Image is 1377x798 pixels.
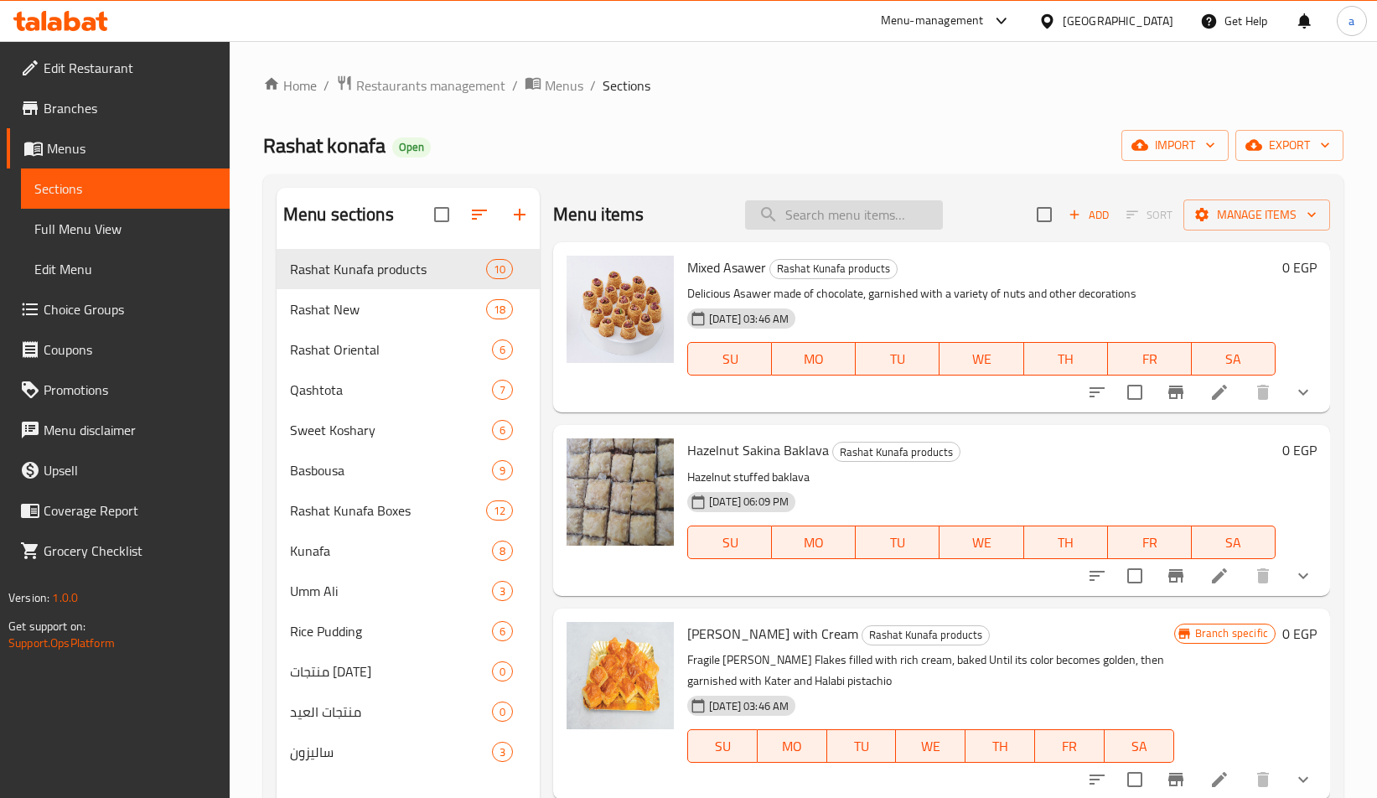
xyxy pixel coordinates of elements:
button: MO [772,342,856,376]
span: [DATE] 06:09 PM [702,494,795,510]
button: SA [1192,526,1276,559]
button: Add [1062,202,1116,228]
button: delete [1243,372,1283,412]
div: Menu-management [881,11,984,31]
button: MO [772,526,856,559]
span: WE [903,734,959,759]
span: Hazelnut Sakina Baklava [687,438,829,463]
span: TU [834,734,890,759]
a: Edit menu item [1209,382,1229,402]
button: MO [758,729,827,763]
button: show more [1283,372,1323,412]
button: export [1235,130,1343,161]
img: Hazelnut Sakina Baklava [567,438,674,546]
div: Rice Pudding [290,621,492,641]
img: Golash with Cream [567,622,674,729]
h6: 0 EGP [1282,438,1317,462]
span: Sort sections [459,194,500,235]
div: Rashat New [290,299,486,319]
a: Upsell [7,450,230,490]
button: Branch-specific-item [1156,372,1196,412]
div: Rashat Kunafa products [290,259,486,279]
p: Delicious Asawer made of chocolate, garnished with a variety of nuts and other decorations [687,283,1276,304]
span: a [1349,12,1354,30]
span: Rashat Kunafa products [770,259,897,278]
span: Edit Menu [34,259,216,279]
a: Coupons [7,329,230,370]
div: ساليزون [290,742,492,762]
div: items [492,541,513,561]
a: Menu disclaimer [7,410,230,450]
span: Full Menu View [34,219,216,239]
div: items [492,460,513,480]
span: SU [695,347,765,371]
span: TH [1031,531,1101,555]
div: items [486,299,513,319]
nav: breadcrumb [263,75,1343,96]
div: Umm Ali3 [277,571,540,611]
button: TH [965,729,1035,763]
div: items [492,420,513,440]
div: Basbousa9 [277,450,540,490]
span: Choice Groups [44,299,216,319]
span: SA [1198,347,1269,371]
div: Sweet Koshary6 [277,410,540,450]
div: [GEOGRAPHIC_DATA] [1063,12,1173,30]
span: Add [1066,205,1111,225]
img: Mixed Asawer [567,256,674,363]
span: export [1249,135,1330,156]
div: Rashat Kunafa products [862,625,990,645]
span: 6 [493,422,512,438]
div: Umm Ali [290,581,492,601]
div: Rashat Kunafa products [832,442,960,462]
button: FR [1035,729,1105,763]
a: Support.OpsPlatform [8,632,115,654]
button: Add section [500,194,540,235]
span: TU [862,531,933,555]
span: Open [392,140,431,154]
span: 6 [493,624,512,640]
nav: Menu sections [277,242,540,779]
svg: Show Choices [1293,382,1313,402]
span: Restaurants management [356,75,505,96]
span: 1.0.0 [52,587,78,609]
span: Coupons [44,339,216,360]
a: Coverage Report [7,490,230,531]
button: SU [687,729,758,763]
span: منتجات [DATE] [290,661,492,681]
div: Rice Pudding6 [277,611,540,651]
span: TH [1031,347,1101,371]
div: ساليزون3 [277,732,540,772]
a: Promotions [7,370,230,410]
div: items [492,380,513,400]
span: Rashat Kunafa products [862,625,989,645]
div: Open [392,137,431,158]
span: SU [695,734,751,759]
span: Kunafa [290,541,492,561]
a: Choice Groups [7,289,230,329]
button: WE [940,342,1023,376]
span: 3 [493,583,512,599]
li: / [512,75,518,96]
span: Rashat Oriental [290,339,492,360]
span: FR [1115,531,1185,555]
div: Qashtota7 [277,370,540,410]
h6: 0 EGP [1282,622,1317,645]
a: Restaurants management [336,75,505,96]
a: Edit Menu [21,249,230,289]
a: Sections [21,168,230,209]
button: sort-choices [1077,556,1117,596]
div: Rashat Kunafa Boxes12 [277,490,540,531]
span: Upsell [44,460,216,480]
div: items [486,500,513,521]
div: Sweet Koshary [290,420,492,440]
span: Basbousa [290,460,492,480]
button: SA [1105,729,1174,763]
div: Kunafa8 [277,531,540,571]
span: FR [1115,347,1185,371]
span: FR [1042,734,1098,759]
input: search [745,200,943,230]
a: Branches [7,88,230,128]
svg: Show Choices [1293,769,1313,790]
